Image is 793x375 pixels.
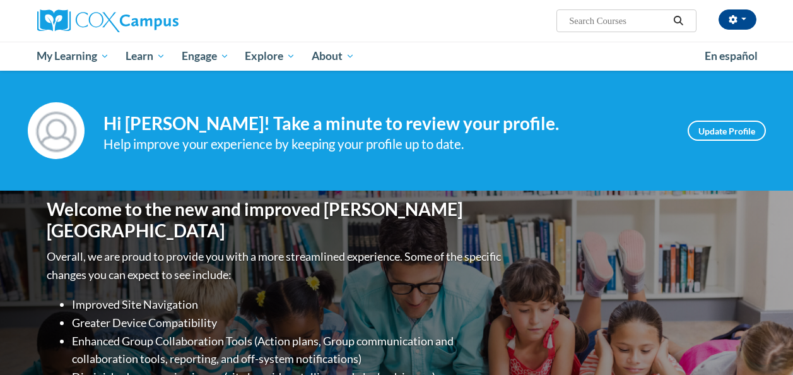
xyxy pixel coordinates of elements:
input: Search Courses [568,13,669,28]
p: Overall, we are proud to provide you with a more streamlined experience. Some of the specific cha... [47,247,504,284]
div: Main menu [28,42,766,71]
img: Cox Campus [37,9,179,32]
a: Engage [173,42,237,71]
a: About [303,42,363,71]
a: My Learning [29,42,118,71]
li: Greater Device Compatibility [72,314,504,332]
span: En español [705,49,758,62]
a: En español [696,43,766,69]
span: My Learning [37,49,109,64]
span: Explore [245,49,295,64]
h4: Hi [PERSON_NAME]! Take a minute to review your profile. [103,113,669,134]
a: Learn [117,42,173,71]
button: Search [669,13,688,28]
button: Account Settings [719,9,756,30]
img: Profile Image [28,102,85,159]
h1: Welcome to the new and improved [PERSON_NAME][GEOGRAPHIC_DATA] [47,199,504,241]
span: About [312,49,355,64]
li: Improved Site Navigation [72,295,504,314]
a: Cox Campus [37,9,264,32]
div: Help improve your experience by keeping your profile up to date. [103,134,669,155]
span: Engage [182,49,229,64]
a: Update Profile [688,121,766,141]
a: Explore [237,42,303,71]
iframe: Button to launch messaging window [743,324,783,365]
span: Learn [126,49,165,64]
li: Enhanced Group Collaboration Tools (Action plans, Group communication and collaboration tools, re... [72,332,504,369]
